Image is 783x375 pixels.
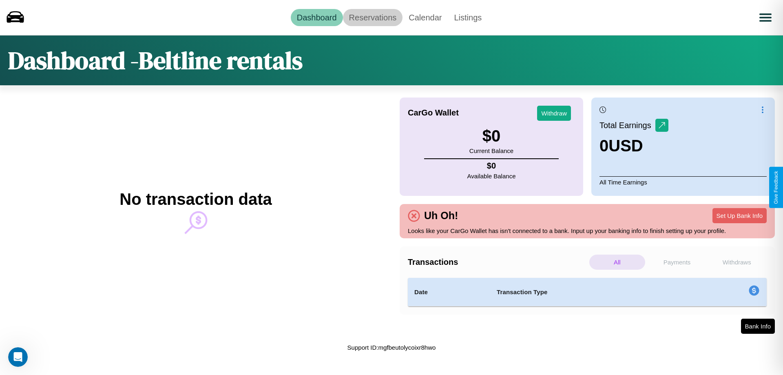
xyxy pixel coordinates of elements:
a: Calendar [403,9,448,26]
p: Payments [649,255,705,270]
p: Support ID: mgfbeutolycoixr8hwo [347,342,436,353]
p: Current Balance [469,145,513,156]
a: Reservations [343,9,403,26]
p: All [589,255,645,270]
h4: Uh Oh! [420,210,462,222]
a: Listings [448,9,488,26]
h4: Transaction Type [497,287,682,297]
h4: $ 0 [467,161,516,171]
button: Withdraw [537,106,571,121]
iframe: Intercom live chat [8,347,28,367]
p: Withdraws [709,255,765,270]
h4: CarGo Wallet [408,108,459,118]
div: Give Feedback [773,171,779,204]
button: Open menu [754,6,777,29]
h3: $ 0 [469,127,513,145]
button: Bank Info [741,319,775,334]
p: All Time Earnings [599,176,767,188]
p: Looks like your CarGo Wallet has isn't connected to a bank. Input up your banking info to finish ... [408,225,767,236]
a: Dashboard [291,9,343,26]
h1: Dashboard - Beltline rentals [8,44,303,77]
h4: Transactions [408,257,587,267]
table: simple table [408,278,767,306]
h4: Date [414,287,484,297]
p: Available Balance [467,171,516,182]
p: Total Earnings [599,118,655,133]
h3: 0 USD [599,137,668,155]
h2: No transaction data [119,190,272,209]
button: Set Up Bank Info [712,208,767,223]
